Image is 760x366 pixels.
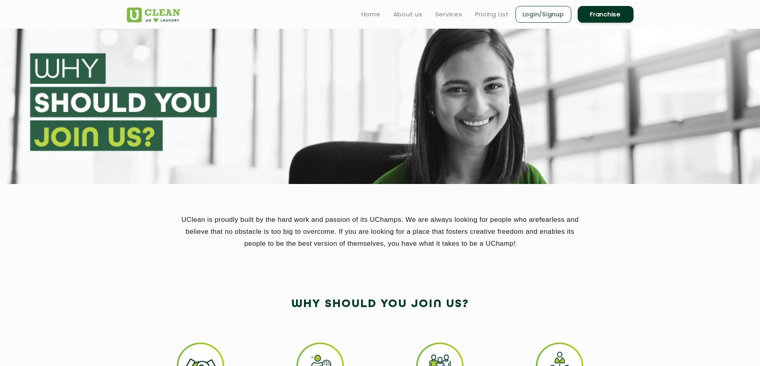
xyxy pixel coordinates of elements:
[127,8,180,22] img: UClean Laundry and Dry Cleaning
[515,6,571,23] a: Login/Signup
[361,10,381,19] a: Home
[127,214,634,250] p: UClean is proudly built by the hard work and passion of its UChamps. We are always looking for pe...
[475,10,509,19] a: Pricing List
[435,10,462,19] a: Services
[393,10,422,19] a: About us
[127,295,634,314] h2: Why Should you join us?
[578,6,634,23] a: Franchise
